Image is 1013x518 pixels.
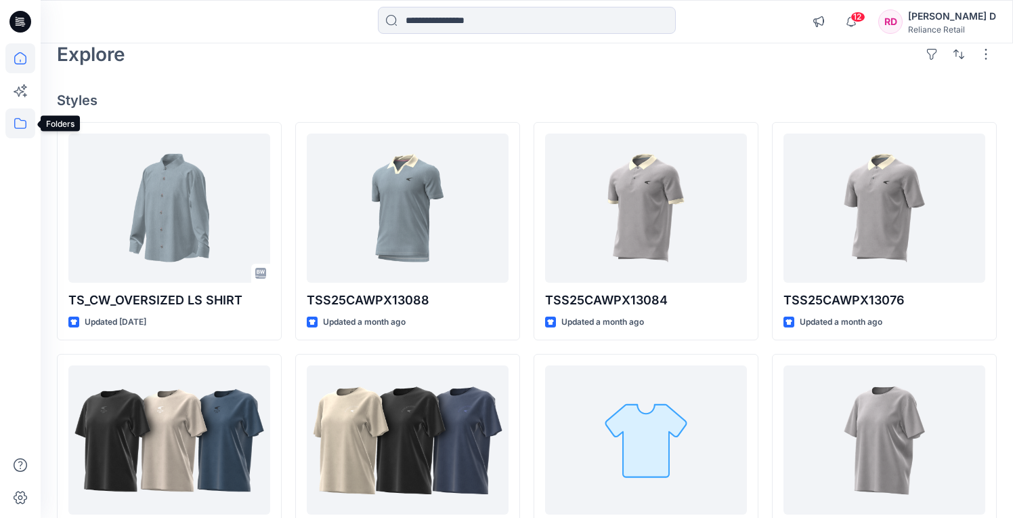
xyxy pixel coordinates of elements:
[85,315,146,330] p: Updated [DATE]
[307,134,509,283] a: TSS25CAWPX13088
[800,315,882,330] p: Updated a month ago
[908,8,996,24] div: [PERSON_NAME] D
[561,315,644,330] p: Updated a month ago
[57,92,997,108] h4: Styles
[783,291,985,310] p: TSS25CAWPX13076
[783,365,985,515] a: DESIGN J4
[68,291,270,310] p: TS_CW_OVERSIZED LS SHIRT
[57,43,125,65] h2: Explore
[850,12,865,22] span: 12
[908,24,996,35] div: Reliance Retail
[68,365,270,515] a: SS26WWKW002_Boyfriend fit
[68,134,270,283] a: TS_CW_OVERSIZED LS SHIRT
[307,365,509,515] a: SS26WWKW01_Boyfriend fit
[878,9,903,34] div: RD
[783,134,985,283] a: TSS25CAWPX13076
[323,315,406,330] p: Updated a month ago
[545,134,747,283] a: TSS25CAWPX13084
[545,291,747,310] p: TSS25CAWPX13084
[307,291,509,310] p: TSS25CAWPX13088
[545,365,747,515] a: SS26WWKW01_Boyfriend fit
